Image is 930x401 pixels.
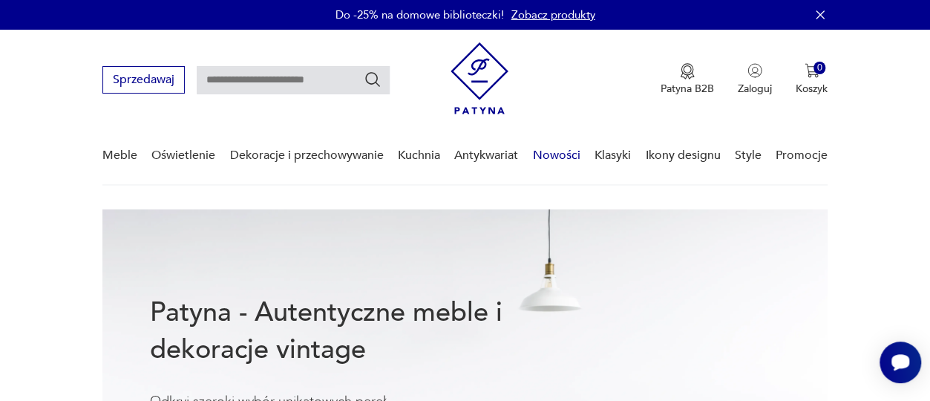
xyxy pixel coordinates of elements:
[880,342,921,383] iframe: Smartsupp widget button
[796,63,828,96] button: 0Koszyk
[230,127,384,184] a: Dekoracje i przechowywanie
[661,63,714,96] a: Ikona medaluPatyna B2B
[680,63,695,79] img: Ikona medalu
[335,7,504,22] p: Do -25% na domowe biblioteczki!
[595,127,631,184] a: Klasyki
[151,127,215,184] a: Oświetlenie
[738,82,772,96] p: Zaloguj
[454,127,518,184] a: Antykwariat
[813,62,826,74] div: 0
[150,294,541,368] h1: Patyna - Autentyczne meble i dekoracje vintage
[533,127,580,184] a: Nowości
[735,127,762,184] a: Style
[747,63,762,78] img: Ikonka użytkownika
[451,42,508,114] img: Patyna - sklep z meblami i dekoracjami vintage
[661,82,714,96] p: Patyna B2B
[645,127,720,184] a: Ikony designu
[776,127,828,184] a: Promocje
[102,76,185,86] a: Sprzedawaj
[398,127,440,184] a: Kuchnia
[805,63,819,78] img: Ikona koszyka
[661,63,714,96] button: Patyna B2B
[102,66,185,94] button: Sprzedawaj
[796,82,828,96] p: Koszyk
[511,7,595,22] a: Zobacz produkty
[364,71,382,88] button: Szukaj
[738,63,772,96] button: Zaloguj
[102,127,137,184] a: Meble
